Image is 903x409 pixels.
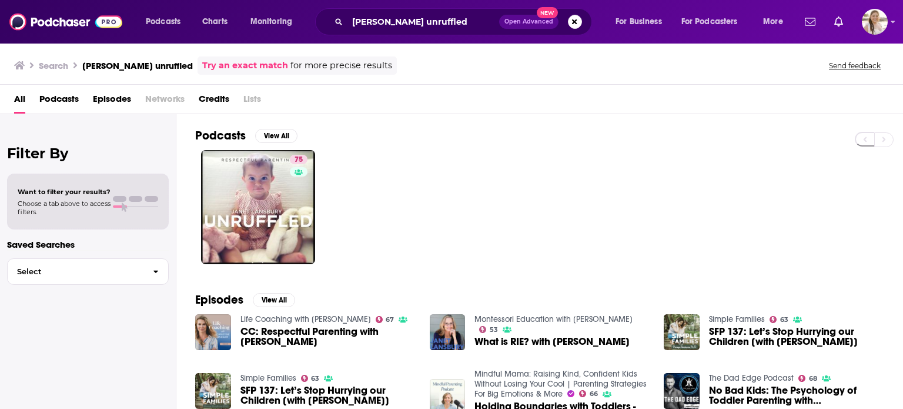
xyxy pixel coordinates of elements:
[616,14,662,30] span: For Business
[7,145,169,162] h2: Filter By
[763,14,783,30] span: More
[195,292,295,307] a: EpisodesView All
[240,385,416,405] a: SFP 137: Let’s Stop Hurrying our Children [with Janet Lansbury]
[240,327,416,347] span: CC: Respectful Parenting with [PERSON_NAME]
[242,12,307,31] button: open menu
[474,337,630,347] a: What is RIE? with Janet Lansbury
[590,391,598,397] span: 66
[537,7,558,18] span: New
[250,14,292,30] span: Monitoring
[474,369,647,399] a: Mindful Mama: Raising Kind, Confident Kids Without Losing Your Cool | Parenting Strategies For Bi...
[709,385,884,405] span: No Bad Kids: The Psychology of Toddler Parenting with [PERSON_NAME]
[664,373,700,409] img: No Bad Kids: The Psychology of Toddler Parenting with Janet Lansbury
[14,89,25,114] a: All
[93,89,131,114] a: Episodes
[253,293,295,307] button: View All
[664,314,700,350] img: SFP 137: Let’s Stop Hurrying our Children [with Janet Lansbury]
[290,155,307,164] a: 75
[138,12,196,31] button: open menu
[709,327,884,347] span: SFP 137: Let’s Stop Hurrying our Children [with [PERSON_NAME]]
[195,128,246,143] h2: Podcasts
[18,188,111,196] span: Want to filter your results?
[490,327,498,332] span: 53
[326,8,603,35] div: Search podcasts, credits, & more...
[240,314,371,324] a: Life Coaching with Christine Hassler
[800,12,820,32] a: Show notifications dropdown
[7,258,169,285] button: Select
[386,317,394,322] span: 67
[202,14,228,30] span: Charts
[195,373,231,409] img: SFP 137: Let’s Stop Hurrying our Children [with Janet Lansbury]
[295,154,303,166] span: 75
[195,12,235,31] a: Charts
[347,12,499,31] input: Search podcasts, credits, & more...
[709,385,884,405] a: No Bad Kids: The Psychology of Toddler Parenting with Janet Lansbury
[145,89,185,114] span: Networks
[18,199,111,216] span: Choose a tab above to access filters.
[146,14,180,30] span: Podcasts
[499,15,558,29] button: Open AdvancedNew
[311,376,319,381] span: 63
[39,89,79,114] a: Podcasts
[240,327,416,347] a: CC: Respectful Parenting with Janet Lansbury
[290,59,392,72] span: for more precise results
[195,314,231,350] img: CC: Respectful Parenting with Janet Lansbury
[243,89,261,114] span: Lists
[195,292,243,307] h2: Episodes
[39,60,68,71] h3: Search
[504,19,553,25] span: Open Advanced
[240,385,416,405] span: SFP 137: Let’s Stop Hurrying our Children [with [PERSON_NAME]]
[798,375,817,382] a: 68
[201,150,315,264] a: 75
[862,9,888,35] span: Logged in as acquavie
[579,390,598,397] a: 66
[770,316,788,323] a: 63
[474,337,630,347] span: What is RIE? with [PERSON_NAME]
[830,12,848,32] a: Show notifications dropdown
[7,239,169,250] p: Saved Searches
[681,14,738,30] span: For Podcasters
[301,375,320,382] a: 63
[240,373,296,383] a: Simple Families
[709,327,884,347] a: SFP 137: Let’s Stop Hurrying our Children [with Janet Lansbury]
[8,268,143,275] span: Select
[709,373,794,383] a: The Dad Edge Podcast
[607,12,677,31] button: open menu
[862,9,888,35] img: User Profile
[199,89,229,114] a: Credits
[82,60,193,71] h3: [PERSON_NAME] unruffled
[376,316,394,323] a: 67
[825,61,884,71] button: Send feedback
[709,314,765,324] a: Simple Families
[474,314,633,324] a: Montessori Education with Jesse McCarthy
[862,9,888,35] button: Show profile menu
[674,12,755,31] button: open menu
[9,11,122,33] img: Podchaser - Follow, Share and Rate Podcasts
[809,376,817,381] span: 68
[430,314,466,350] img: What is RIE? with Janet Lansbury
[479,326,498,333] a: 53
[755,12,798,31] button: open menu
[202,59,288,72] a: Try an exact match
[780,317,788,322] span: 63
[255,129,297,143] button: View All
[195,128,297,143] a: PodcastsView All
